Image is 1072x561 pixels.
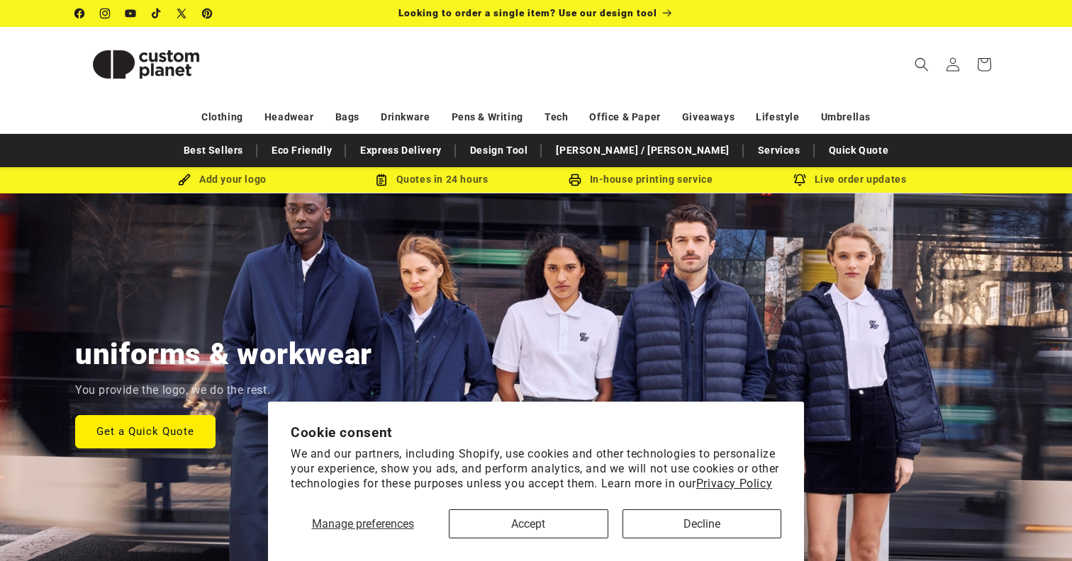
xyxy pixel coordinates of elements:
h2: uniforms & workwear [75,335,372,373]
a: Umbrellas [821,105,871,130]
a: Office & Paper [589,105,660,130]
a: Express Delivery [353,138,449,163]
h2: Cookie consent [291,424,781,441]
p: You provide the logo, we do the rest. [75,380,270,401]
a: Services [751,138,808,163]
button: Accept [449,509,608,538]
div: Quotes in 24 hours [327,171,536,188]
a: Get a Quick Quote [75,414,216,448]
button: Decline [622,509,782,538]
img: Order Updates Icon [375,174,388,186]
img: Custom Planet [75,33,217,96]
div: Live order updates [745,171,954,188]
span: Manage preferences [312,517,414,531]
a: Design Tool [463,138,535,163]
img: Brush Icon [178,174,191,186]
img: Order updates [793,174,806,186]
a: Tech [545,105,568,130]
div: In-house printing service [536,171,745,188]
p: We and our partners, including Shopify, use cookies and other technologies to personalize your ex... [291,447,781,491]
a: Best Sellers [177,138,250,163]
a: Lifestyle [756,105,799,130]
img: In-house printing [569,174,581,186]
a: Headwear [264,105,314,130]
a: [PERSON_NAME] / [PERSON_NAME] [549,138,736,163]
a: Clothing [201,105,243,130]
button: Manage preferences [291,509,435,538]
a: Pens & Writing [452,105,523,130]
span: Looking to order a single item? Use our design tool [398,7,657,18]
a: Eco Friendly [264,138,339,163]
a: Privacy Policy [696,477,772,490]
a: Quick Quote [822,138,896,163]
a: Bags [335,105,359,130]
div: Add your logo [118,171,327,188]
a: Giveaways [682,105,735,130]
iframe: Chat Widget [1001,493,1072,561]
a: Drinkware [381,105,430,130]
a: Custom Planet [70,27,223,101]
summary: Search [906,49,937,80]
